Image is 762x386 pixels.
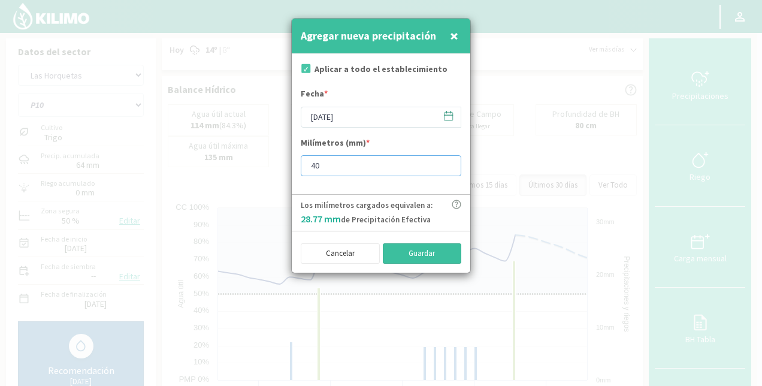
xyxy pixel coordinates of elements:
span: × [450,26,458,46]
label: Milímetros (mm) [301,137,370,152]
h4: Agregar nueva precipitación [301,28,436,44]
label: Fecha [301,88,328,103]
p: Los milímetros cargados equivalen a: de Precipitación Efectiva [301,200,433,226]
span: 28.77 mm [301,213,341,225]
button: Guardar [383,243,462,264]
button: Close [447,24,461,48]
label: Aplicar a todo el establecimiento [315,63,447,76]
button: Cancelar [301,243,380,264]
input: mm [301,155,461,176]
